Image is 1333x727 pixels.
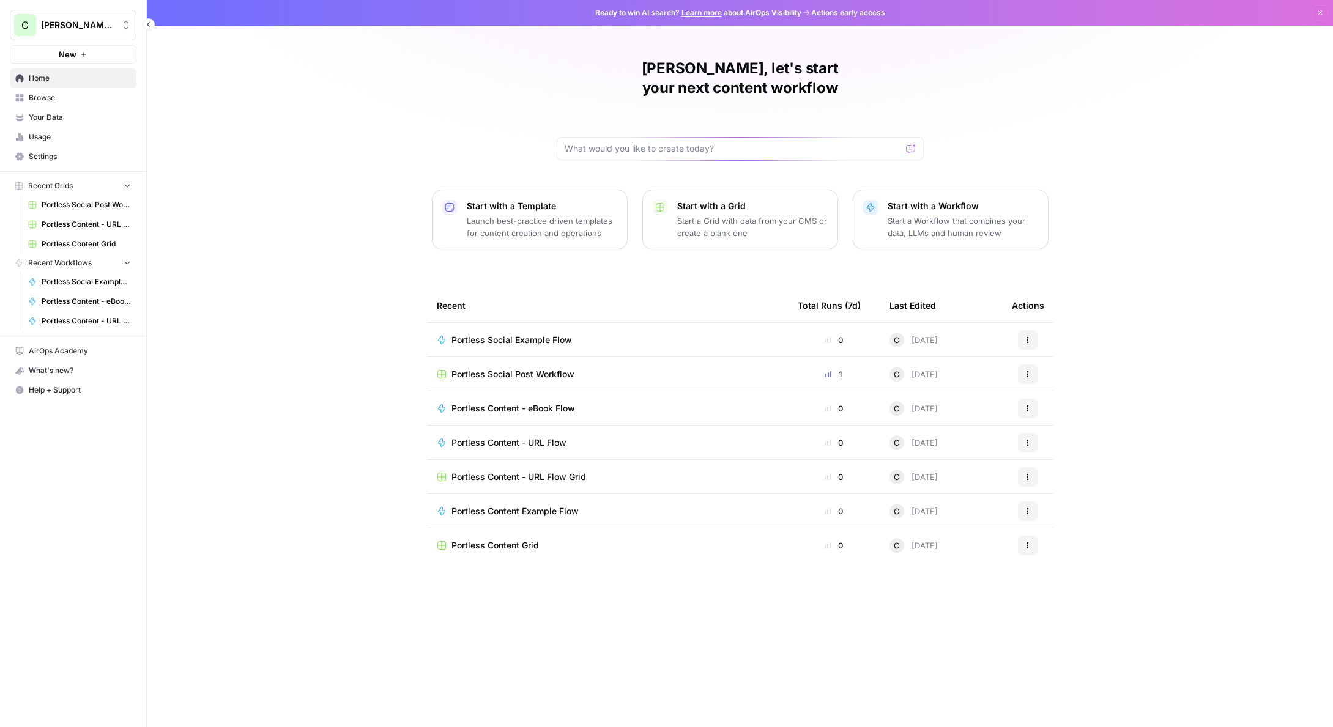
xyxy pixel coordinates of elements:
[798,471,870,483] div: 0
[889,538,938,553] div: [DATE]
[798,505,870,517] div: 0
[451,334,572,346] span: Portless Social Example Flow
[451,402,575,415] span: Portless Content - eBook Flow
[10,361,136,380] div: What's new?
[437,505,778,517] a: Portless Content Example Flow
[888,200,1038,212] p: Start with a Workflow
[10,254,136,272] button: Recent Workflows
[28,180,73,191] span: Recent Grids
[894,471,900,483] span: C
[10,88,136,108] a: Browse
[42,219,131,230] span: Portless Content - URL Flow Grid
[451,368,574,380] span: Portless Social Post Workflow
[798,402,870,415] div: 0
[432,190,628,249] button: Start with a TemplateLaunch best-practice driven templates for content creation and operations
[29,73,131,84] span: Home
[889,435,938,450] div: [DATE]
[557,59,924,98] h1: [PERSON_NAME], let's start your next content workflow
[894,368,900,380] span: C
[798,539,870,552] div: 0
[894,334,900,346] span: C
[889,289,936,322] div: Last Edited
[437,471,778,483] a: Portless Content - URL Flow Grid
[10,108,136,127] a: Your Data
[894,539,900,552] span: C
[811,7,885,18] span: Actions early access
[42,296,131,307] span: Portless Content - eBook Flow
[798,289,861,322] div: Total Runs (7d)
[41,19,115,31] span: [PERSON_NAME]'s Workspace
[42,199,131,210] span: Portless Social Post Workflow
[1012,289,1044,322] div: Actions
[642,190,838,249] button: Start with a GridStart a Grid with data from your CMS or create a blank one
[681,8,722,17] a: Learn more
[889,401,938,416] div: [DATE]
[595,7,801,18] span: Ready to win AI search? about AirOps Visibility
[889,367,938,382] div: [DATE]
[10,68,136,88] a: Home
[10,147,136,166] a: Settings
[23,195,136,215] a: Portless Social Post Workflow
[894,505,900,517] span: C
[677,200,828,212] p: Start with a Grid
[798,437,870,449] div: 0
[798,334,870,346] div: 0
[23,272,136,292] a: Portless Social Example Flow
[29,112,131,123] span: Your Data
[42,238,131,249] span: Portless Content Grid
[42,276,131,287] span: Portless Social Example Flow
[29,131,131,142] span: Usage
[10,380,136,400] button: Help + Support
[853,190,1049,249] button: Start with a WorkflowStart a Workflow that combines your data, LLMs and human review
[565,142,901,155] input: What would you like to create today?
[10,341,136,361] a: AirOps Academy
[451,539,539,552] span: Portless Content Grid
[23,292,136,311] a: Portless Content - eBook Flow
[467,200,617,212] p: Start with a Template
[10,127,136,147] a: Usage
[10,177,136,195] button: Recent Grids
[451,437,566,449] span: Portless Content - URL Flow
[10,45,136,64] button: New
[677,215,828,239] p: Start a Grid with data from your CMS or create a blank one
[42,316,131,327] span: Portless Content - URL Flow
[798,368,870,380] div: 1
[894,437,900,449] span: C
[437,437,778,449] a: Portless Content - URL Flow
[437,368,778,380] a: Portless Social Post Workflow
[10,10,136,40] button: Workspace: Chris's Workspace
[889,333,938,347] div: [DATE]
[29,92,131,103] span: Browse
[889,470,938,484] div: [DATE]
[451,505,579,517] span: Portless Content Example Flow
[29,385,131,396] span: Help + Support
[437,289,778,322] div: Recent
[467,215,617,239] p: Launch best-practice driven templates for content creation and operations
[29,345,131,356] span: AirOps Academy
[10,361,136,380] button: What's new?
[59,48,76,61] span: New
[21,18,29,32] span: C
[29,151,131,162] span: Settings
[28,257,92,268] span: Recent Workflows
[437,539,778,552] a: Portless Content Grid
[451,471,586,483] span: Portless Content - URL Flow Grid
[23,311,136,331] a: Portless Content - URL Flow
[23,234,136,254] a: Portless Content Grid
[888,215,1038,239] p: Start a Workflow that combines your data, LLMs and human review
[894,402,900,415] span: C
[23,215,136,234] a: Portless Content - URL Flow Grid
[437,402,778,415] a: Portless Content - eBook Flow
[889,504,938,518] div: [DATE]
[437,334,778,346] a: Portless Social Example Flow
